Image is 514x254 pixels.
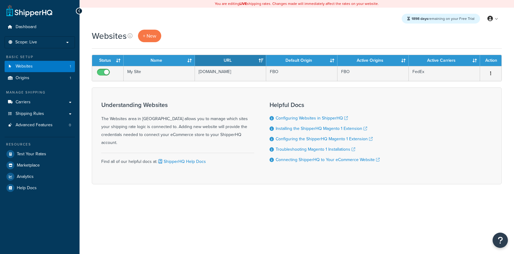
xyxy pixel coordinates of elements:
td: My SIte [124,66,195,81]
a: Connecting ShipperHQ to Your eCommerce Website [276,156,380,163]
td: [DOMAIN_NAME] [195,66,266,81]
td: FBO [337,66,409,81]
span: Shipping Rules [16,111,44,116]
h3: Helpful Docs [270,101,380,108]
div: Basic Setup [5,54,75,60]
b: LIVE [240,1,247,6]
th: URL: activate to sort column ascending [195,55,266,66]
td: FBO [266,66,337,81]
a: Origins 1 [5,72,75,84]
div: Resources [5,142,75,147]
span: Carriers [16,100,31,105]
li: Websites [5,61,75,72]
li: Advanced Features [5,120,75,131]
div: Find all of our helpful docs at: [101,153,254,166]
span: Help Docs [17,186,37,191]
span: 1 [70,75,71,81]
span: Websites [16,64,33,69]
a: Websites 1 [5,61,75,72]
span: + New [143,32,156,39]
a: Help Docs [5,182,75,193]
a: Installing the ShipperHQ Magento 1 Extension [276,125,367,132]
span: 1 [70,64,71,69]
span: Marketplace [17,163,40,168]
a: Advanced Features 0 [5,120,75,131]
th: Name: activate to sort column ascending [124,55,195,66]
span: Scope: Live [15,40,37,45]
a: Shipping Rules [5,108,75,120]
th: Active Carriers: activate to sort column ascending [409,55,480,66]
th: Default Origin: activate to sort column ascending [266,55,337,66]
li: Origins [5,72,75,84]
span: Test Your Rates [17,152,46,157]
span: Advanced Features [16,123,53,128]
h3: Understanding Websites [101,101,254,108]
a: Analytics [5,171,75,182]
a: Configuring the ShipperHQ Magento 1 Extension [276,136,373,142]
div: Manage Shipping [5,90,75,95]
button: Open Resource Center [493,233,508,248]
span: Dashboard [16,24,36,30]
a: Dashboard [5,21,75,33]
a: ShipperHQ Help Docs [157,158,206,165]
a: Marketplace [5,160,75,171]
a: Carriers [5,97,75,108]
span: 0 [69,123,71,128]
th: Status: activate to sort column ascending [92,55,124,66]
td: FedEx [409,66,480,81]
div: The Websites area in [GEOGRAPHIC_DATA] allows you to manage which sites your shipping rate logic ... [101,101,254,147]
span: Origins [16,75,29,81]
div: remaining on your Free Trial [402,14,480,24]
strong: 1898 days [412,16,428,21]
span: Analytics [17,174,34,179]
th: Active Origins: activate to sort column ascending [337,55,409,66]
a: Configuring Websites in ShipperHQ [276,115,348,121]
a: ShipperHQ Home [6,5,52,17]
a: Test Your Rates [5,149,75,160]
a: Troubleshooting Magento 1 Installations [276,146,355,153]
h1: Websites [92,30,127,42]
th: Action [480,55,501,66]
a: + New [138,30,161,42]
